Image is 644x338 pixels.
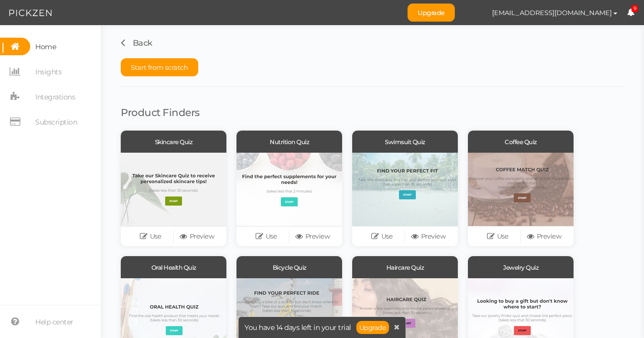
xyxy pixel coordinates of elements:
span: Integrations [35,89,75,105]
span: Help center [35,314,73,330]
div: Haircare Quiz [352,256,458,278]
div: Jewelry Quiz [468,256,574,278]
a: Use [359,230,405,244]
h1: Product Finders [121,107,624,118]
img: Pickzen logo [9,7,52,19]
span: Insights [35,64,61,80]
a: Use [243,230,289,244]
span: Home [35,39,56,55]
a: Preview [289,230,336,244]
span: You have 14 days left in your trial [245,324,351,331]
a: Preview [174,230,220,244]
a: Preview [521,230,567,244]
span: 9 [631,5,638,13]
div: Nutrition Quiz [236,131,342,153]
span: Subscription [35,114,77,130]
button: Start from scratch [121,58,198,76]
div: Swimsuit Quiz [352,131,458,153]
a: Preview [405,230,451,244]
span: [EMAIL_ADDRESS][DOMAIN_NAME] [492,9,612,17]
div: Skincare Quiz [121,131,226,153]
a: Upgrade [408,4,455,22]
a: Upgrade [356,321,389,334]
img: 3fb12597461582f3b4a2a51cb3f9bf68 [465,4,482,22]
div: Oral Health Quiz [121,256,226,278]
a: Back [121,38,152,48]
a: Use [474,230,521,244]
a: Use [127,230,174,244]
button: [EMAIL_ADDRESS][DOMAIN_NAME] [482,4,627,21]
div: Coffee Quiz [468,131,574,153]
span: Start from scratch [131,63,188,71]
div: Bicycle Quiz [236,256,342,278]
